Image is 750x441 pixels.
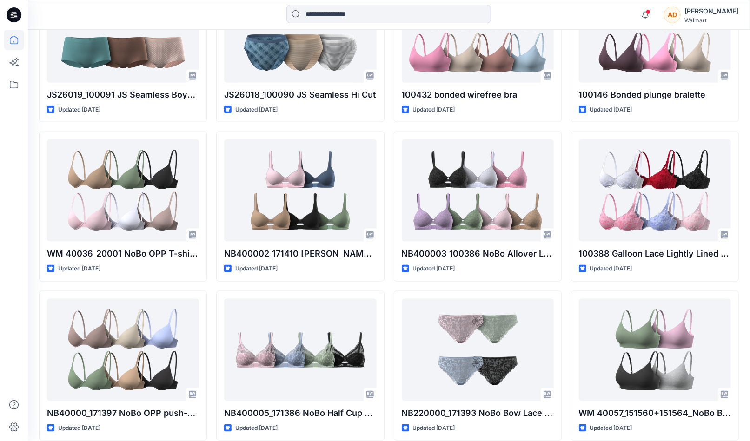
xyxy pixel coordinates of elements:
[47,88,199,101] p: JS26019_100091 JS Seamless Boyshort
[235,423,278,433] p: Updated [DATE]
[47,299,199,401] a: NB40000_171397 NoBo OPP push-up Bra
[402,407,554,420] p: NB220000_171393 NoBo Bow Lace Cheeky
[224,88,376,101] p: JS26018_100090 JS Seamless Hi Cut
[58,105,100,115] p: Updated [DATE]
[58,264,100,274] p: Updated [DATE]
[402,247,554,260] p: NB400003_100386 NoBo Allover Lace Pushup Bra
[579,299,731,401] a: WM 40057_151560+151564_NoBo Bonded Voop Bra
[224,247,376,260] p: NB400002_171410 [PERSON_NAME] T-Shirt Bra
[47,407,199,420] p: NB40000_171397 NoBo OPP push-up Bra
[224,299,376,401] a: NB400005_171386 NoBo Half Cup Plunge Bra
[235,264,278,274] p: Updated [DATE]
[235,105,278,115] p: Updated [DATE]
[47,247,199,260] p: WM 40036_20001 NoBo OPP T-shirt Bra
[402,139,554,242] a: NB400003_100386 NoBo Allover Lace Pushup Bra
[579,88,731,101] p: 100146 Bonded plunge bralette
[58,423,100,433] p: Updated [DATE]
[413,423,455,433] p: Updated [DATE]
[224,139,376,242] a: NB400002_171410 NoBo Mirofiber Demi T-Shirt Bra
[402,88,554,101] p: 100432 bonded wirefree bra
[579,139,731,242] a: 100388 Galloon Lace Lightly Lined Balconette Sugarcup
[590,264,632,274] p: Updated [DATE]
[579,247,731,260] p: 100388 Galloon Lace Lightly Lined Balconette Sugarcup
[579,407,731,420] p: WM 40057_151560+151564_NoBo Bonded Voop Bra
[590,423,632,433] p: Updated [DATE]
[684,17,738,24] div: Walmart
[684,6,738,17] div: [PERSON_NAME]
[590,105,632,115] p: Updated [DATE]
[402,299,554,401] a: NB220000_171393 NoBo Bow Lace Cheeky
[224,407,376,420] p: NB400005_171386 NoBo Half Cup Plunge Bra
[664,7,681,23] div: AD
[47,139,199,242] a: WM 40036_20001 NoBo OPP T-shirt Bra
[413,264,455,274] p: Updated [DATE]
[413,105,455,115] p: Updated [DATE]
